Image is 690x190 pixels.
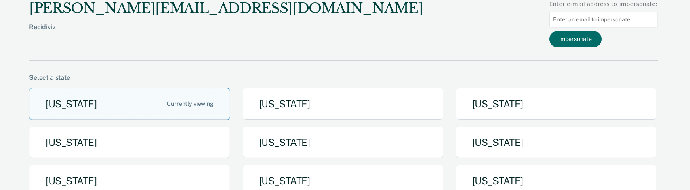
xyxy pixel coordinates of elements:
button: [US_STATE] [242,126,444,158]
button: [US_STATE] [242,88,444,120]
button: [US_STATE] [29,88,230,120]
button: [US_STATE] [456,126,657,158]
button: [US_STATE] [456,88,657,120]
div: Recidiviz [29,23,423,44]
button: Impersonate [549,31,602,47]
input: Enter an email to impersonate... [549,12,658,28]
button: [US_STATE] [29,126,230,158]
div: Select a state [29,74,658,81]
